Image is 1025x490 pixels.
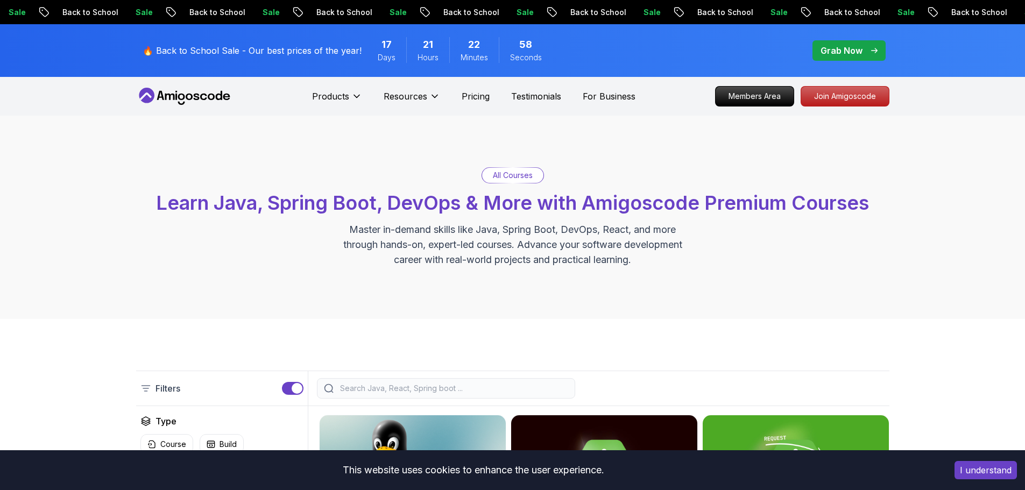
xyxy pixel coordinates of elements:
[583,90,635,103] a: For Business
[689,7,762,18] p: Back to School
[384,90,427,103] p: Resources
[493,170,533,181] p: All Courses
[312,90,362,111] button: Products
[801,87,889,106] p: Join Amigoscode
[943,7,1016,18] p: Back to School
[381,37,392,52] span: 17 Days
[381,7,415,18] p: Sale
[468,37,480,52] span: 22 Minutes
[423,37,433,52] span: 21 Hours
[220,439,237,450] p: Build
[519,37,532,52] span: 58 Seconds
[312,90,349,103] p: Products
[635,7,669,18] p: Sale
[510,52,542,63] span: Seconds
[200,434,244,455] button: Build
[308,7,381,18] p: Back to School
[816,7,889,18] p: Back to School
[155,382,180,395] p: Filters
[801,86,889,106] a: Join Amigoscode
[462,90,490,103] a: Pricing
[955,461,1017,479] button: Accept cookies
[338,383,568,394] input: Search Java, React, Spring boot ...
[332,222,694,267] p: Master in-demand skills like Java, Spring Boot, DevOps, React, and more through hands-on, expert-...
[140,434,193,455] button: Course
[762,7,796,18] p: Sale
[378,52,395,63] span: Days
[127,7,161,18] p: Sale
[160,439,186,450] p: Course
[156,191,869,215] span: Learn Java, Spring Boot, DevOps & More with Amigoscode Premium Courses
[143,44,362,57] p: 🔥 Back to School Sale - Our best prices of the year!
[508,7,542,18] p: Sale
[254,7,288,18] p: Sale
[562,7,635,18] p: Back to School
[384,90,440,111] button: Resources
[889,7,923,18] p: Sale
[54,7,127,18] p: Back to School
[8,458,938,482] div: This website uses cookies to enhance the user experience.
[716,87,794,106] p: Members Area
[461,52,488,63] span: Minutes
[511,90,561,103] a: Testimonials
[418,52,439,63] span: Hours
[155,415,176,428] h2: Type
[715,86,794,106] a: Members Area
[435,7,508,18] p: Back to School
[821,44,863,57] p: Grab Now
[181,7,254,18] p: Back to School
